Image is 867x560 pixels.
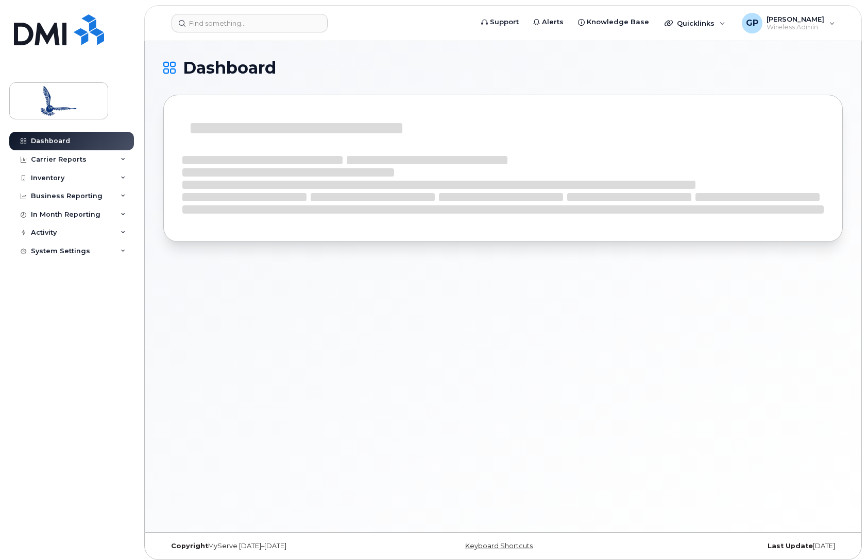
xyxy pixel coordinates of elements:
[163,542,390,550] div: MyServe [DATE]–[DATE]
[171,542,208,550] strong: Copyright
[768,542,813,550] strong: Last Update
[465,542,533,550] a: Keyboard Shortcuts
[183,60,276,76] span: Dashboard
[616,542,843,550] div: [DATE]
